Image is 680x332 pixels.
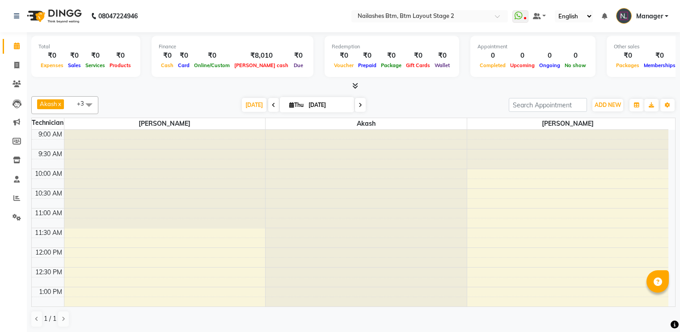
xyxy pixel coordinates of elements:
span: +3 [77,100,91,107]
div: ₹0 [38,51,66,61]
div: ₹0 [432,51,452,61]
div: ₹0 [107,51,133,61]
div: ₹0 [159,51,176,61]
div: Redemption [332,43,452,51]
span: Wallet [432,62,452,68]
div: Total [38,43,133,51]
div: 9:00 AM [37,130,64,139]
div: Appointment [477,43,588,51]
span: Services [83,62,107,68]
span: [PERSON_NAME] [64,118,266,129]
span: ADD NEW [595,102,621,108]
span: Completed [477,62,508,68]
div: Technician [32,118,64,128]
span: Prepaid [356,62,379,68]
span: Ongoing [537,62,562,68]
div: 0 [562,51,588,61]
div: 1:00 PM [37,287,64,297]
span: Online/Custom [192,62,232,68]
div: ₹0 [66,51,83,61]
span: Package [379,62,404,68]
span: Voucher [332,62,356,68]
span: Manager [636,12,663,21]
span: Due [291,62,305,68]
div: 11:00 AM [33,209,64,218]
span: Upcoming [508,62,537,68]
input: Search Appointment [509,98,587,112]
span: [PERSON_NAME] cash [232,62,291,68]
span: No show [562,62,588,68]
img: Manager [616,8,632,24]
button: ADD NEW [592,99,623,111]
div: ₹0 [192,51,232,61]
div: 10:30 AM [33,189,64,198]
div: 11:30 AM [33,228,64,238]
div: ₹0 [404,51,432,61]
iframe: chat widget [642,296,671,323]
div: ₹0 [176,51,192,61]
input: 2025-09-04 [306,98,351,112]
div: ₹0 [83,51,107,61]
span: Thu [287,102,306,108]
b: 08047224946 [98,4,138,29]
img: logo [23,4,84,29]
div: 12:00 PM [34,248,64,257]
div: 10:00 AM [33,169,64,179]
span: 1 / 1 [44,314,56,323]
span: Card [176,62,192,68]
span: Gift Cards [404,62,432,68]
span: Packages [614,62,642,68]
span: Memberships [642,62,678,68]
span: Products [107,62,133,68]
div: ₹0 [379,51,404,61]
span: Cash [159,62,176,68]
span: Expenses [38,62,66,68]
div: Finance [159,43,306,51]
div: 12:30 PM [34,268,64,277]
span: Akash [266,118,467,129]
div: ₹0 [356,51,379,61]
div: ₹0 [291,51,306,61]
div: ₹0 [332,51,356,61]
div: ₹0 [614,51,642,61]
a: x [57,100,61,107]
div: ₹8,010 [232,51,291,61]
span: [DATE] [242,98,266,112]
div: 0 [508,51,537,61]
div: 0 [477,51,508,61]
div: 9:30 AM [37,149,64,159]
span: Sales [66,62,83,68]
div: 0 [537,51,562,61]
div: ₹0 [642,51,678,61]
span: [PERSON_NAME] [467,118,668,129]
span: Akash [40,100,57,107]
